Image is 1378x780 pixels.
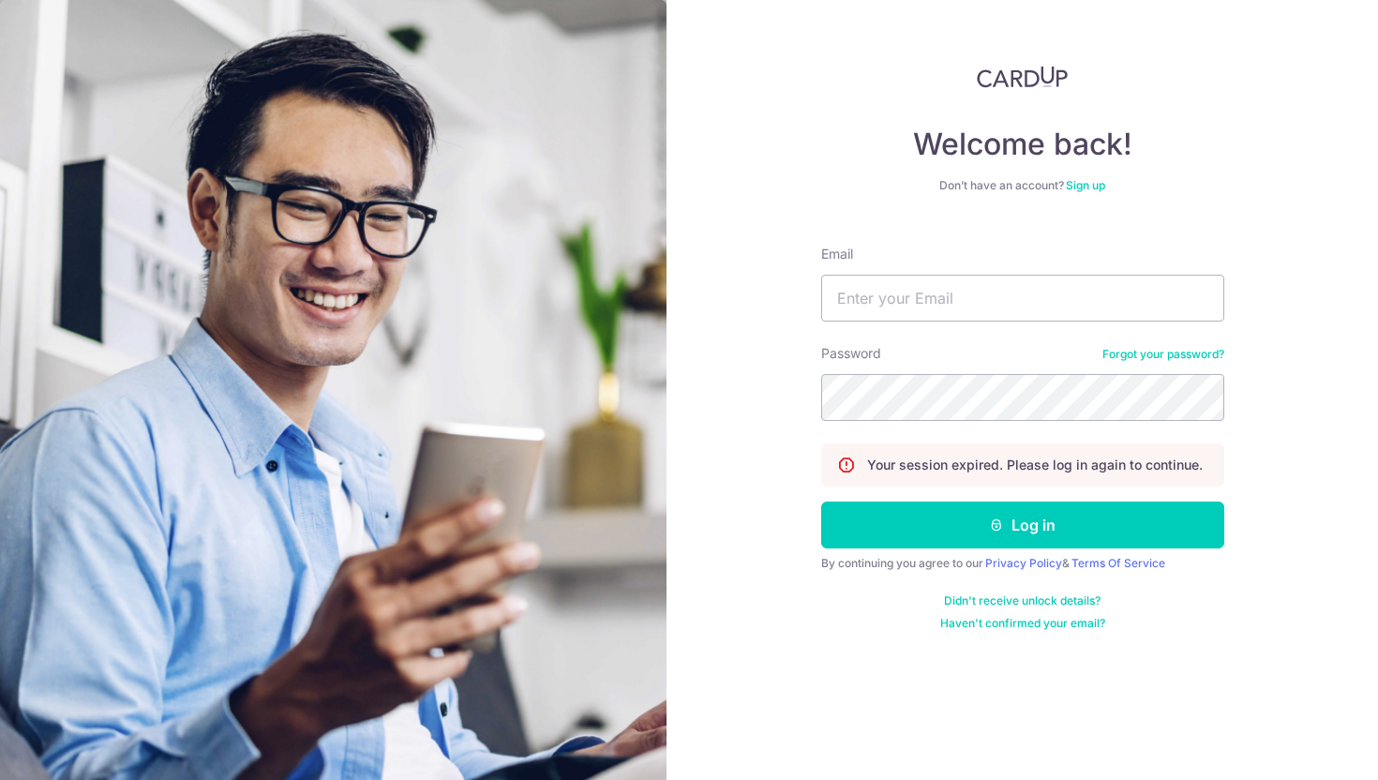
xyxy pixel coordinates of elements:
p: Your session expired. Please log in again to continue. [867,456,1203,474]
label: Email [821,245,853,263]
h4: Welcome back! [821,126,1224,163]
a: Forgot your password? [1102,347,1224,362]
div: By continuing you agree to our & [821,556,1224,571]
a: Privacy Policy [985,556,1062,570]
a: Terms Of Service [1071,556,1165,570]
label: Password [821,344,881,363]
div: Don’t have an account? [821,178,1224,193]
a: Sign up [1066,178,1105,192]
input: Enter your Email [821,275,1224,322]
a: Haven't confirmed your email? [940,616,1105,631]
a: Didn't receive unlock details? [944,593,1101,608]
button: Log in [821,502,1224,548]
img: CardUp Logo [977,66,1069,88]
